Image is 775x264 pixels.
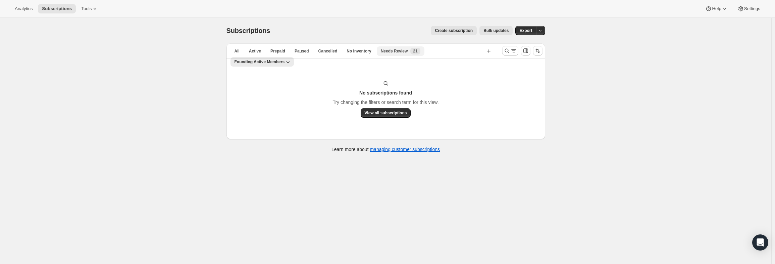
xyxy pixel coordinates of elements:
[332,99,438,106] p: Try changing the filters or search term for this view.
[519,28,532,33] span: Export
[744,6,760,11] span: Settings
[318,48,338,54] span: Cancelled
[15,6,33,11] span: Analytics
[77,4,102,13] button: Tools
[370,147,440,152] a: managing customer subscriptions
[515,26,536,35] button: Export
[413,48,417,54] span: 21
[361,108,411,118] button: View all subscriptions
[483,46,494,56] button: Create new view
[712,6,721,11] span: Help
[235,48,240,54] span: All
[733,4,764,13] button: Settings
[38,4,76,13] button: Subscriptions
[533,46,542,55] button: Sort the results
[365,110,407,116] span: View all subscriptions
[752,234,768,251] div: Open Intercom Messenger
[431,26,477,35] button: Create subscription
[249,48,261,54] span: Active
[42,6,72,11] span: Subscriptions
[521,46,530,55] button: Customize table column order and visibility
[502,46,518,55] button: Search and filter results
[347,48,371,54] span: No inventory
[359,89,412,96] h3: No subscriptions found
[295,48,309,54] span: Paused
[270,48,285,54] span: Prepaid
[435,28,473,33] span: Create subscription
[81,6,92,11] span: Tools
[331,146,440,153] p: Learn more about
[701,4,732,13] button: Help
[479,26,513,35] button: Bulk updates
[226,27,270,34] span: Subscriptions
[381,48,408,54] span: Needs Review
[11,4,37,13] button: Analytics
[483,28,509,33] span: Bulk updates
